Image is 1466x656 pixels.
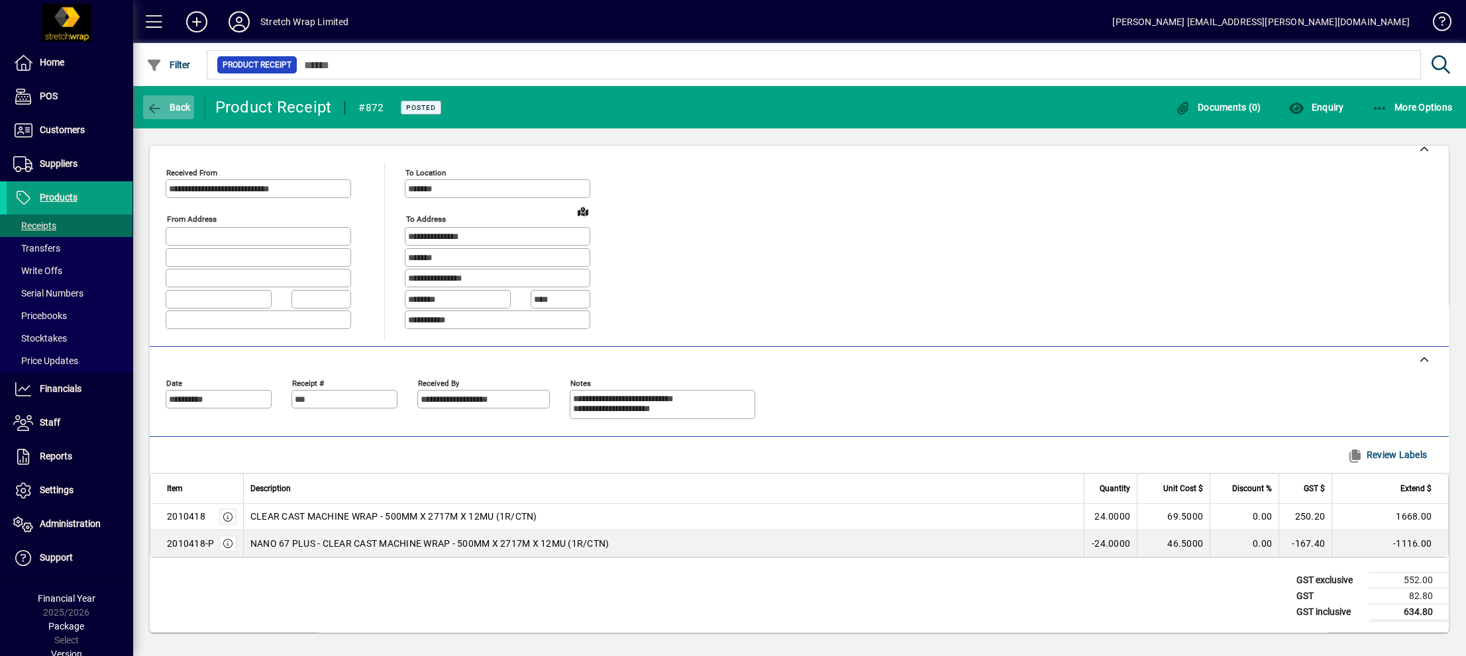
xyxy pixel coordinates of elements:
span: Products [40,192,78,203]
a: Knowledge Base [1423,3,1449,46]
td: -167.40 [1279,530,1332,557]
td: 1668.00 [1332,504,1448,530]
span: Financial Year [38,593,95,604]
a: POS [7,80,132,113]
mat-label: To location [405,168,446,177]
a: Write Offs [7,259,132,282]
a: Customers [7,114,132,147]
td: GST exclusive [1290,572,1369,588]
button: Enquiry [1285,95,1347,119]
div: #872 [358,97,384,118]
span: POS [40,91,58,101]
a: Serial Numbers [7,282,132,305]
span: Financials [40,383,81,394]
span: Transfers [13,243,60,254]
div: Stretch Wrap Limited [260,11,349,32]
a: Administration [7,508,132,541]
td: 250.20 [1279,504,1332,530]
span: Posted [406,103,436,112]
span: Write Offs [13,265,62,276]
div: Product Receipt [215,97,332,118]
mat-label: Received by [418,378,459,387]
a: Home [7,46,132,79]
span: Staff [40,417,60,428]
span: Back [146,102,191,113]
td: -1116.00 [1332,530,1448,557]
button: Profile [218,10,260,34]
span: Filter [146,60,191,70]
span: Documents (0) [1175,102,1261,113]
div: 2010418-P [167,537,214,550]
a: Financials [7,373,132,406]
td: 0.00 [1210,504,1279,530]
span: Home [40,57,64,68]
span: Reports [40,451,72,461]
a: Pricebooks [7,305,132,327]
td: 552.00 [1369,572,1449,588]
a: Staff [7,406,132,440]
button: More Options [1369,95,1456,119]
span: Price Updates [13,355,78,366]
a: Stocktakes [7,327,132,350]
span: Suppliers [40,158,78,169]
span: Serial Numbers [13,288,83,299]
button: Filter [143,53,194,77]
span: Customers [40,124,85,135]
td: 0.00 [1210,530,1279,557]
td: GST inclusive [1290,604,1369,620]
a: Settings [7,474,132,507]
span: Support [40,552,73,563]
span: GST $ [1304,481,1325,496]
a: Transfers [7,237,132,259]
span: 46.5000 [1167,537,1203,550]
div: [PERSON_NAME] [EMAIL_ADDRESS][PERSON_NAME][DOMAIN_NAME] [1112,11,1410,32]
td: NANO 67 PLUS - CLEAR CAST MACHINE WRAP - 500MM X 2717M X 12MU (1R/CTN) [243,530,1084,557]
a: Suppliers [7,148,132,181]
span: Quantity [1100,481,1130,496]
a: Receipts [7,214,132,237]
div: 2010418 [167,510,205,523]
span: Item [167,481,183,496]
span: Extend $ [1400,481,1432,496]
mat-label: Notes [570,378,591,387]
span: Stocktakes [13,333,67,344]
td: CLEAR CAST MACHINE WRAP - 500MM X 2717M X 12MU (1R/CTN) [243,504,1084,530]
button: Review Labels [1341,443,1432,467]
td: 24.0000 [1084,504,1137,530]
button: Back [143,95,194,119]
td: -24.0000 [1084,530,1137,557]
span: Administration [40,518,101,529]
a: View on map [572,201,594,222]
mat-label: Date [166,378,182,387]
mat-label: Received From [166,168,217,177]
a: Support [7,541,132,575]
span: Product Receipt [223,58,291,71]
button: Add [176,10,218,34]
span: Receipts [13,220,56,231]
span: Description [250,481,291,496]
a: Reports [7,440,132,473]
app-page-header-button: Back [132,95,205,119]
a: Price Updates [7,350,132,372]
td: 634.80 [1369,604,1449,620]
button: Documents (0) [1172,95,1265,119]
span: Package [48,621,84,632]
td: 82.80 [1369,588,1449,604]
span: Settings [40,485,74,495]
span: 69.5000 [1167,510,1203,523]
span: Unit Cost $ [1163,481,1203,496]
span: Pricebooks [13,310,67,321]
td: GST [1290,588,1369,604]
span: Review Labels [1347,444,1427,465]
mat-label: Receipt # [292,378,324,387]
span: Enquiry [1288,102,1343,113]
span: Discount % [1232,481,1272,496]
span: More Options [1372,102,1453,113]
